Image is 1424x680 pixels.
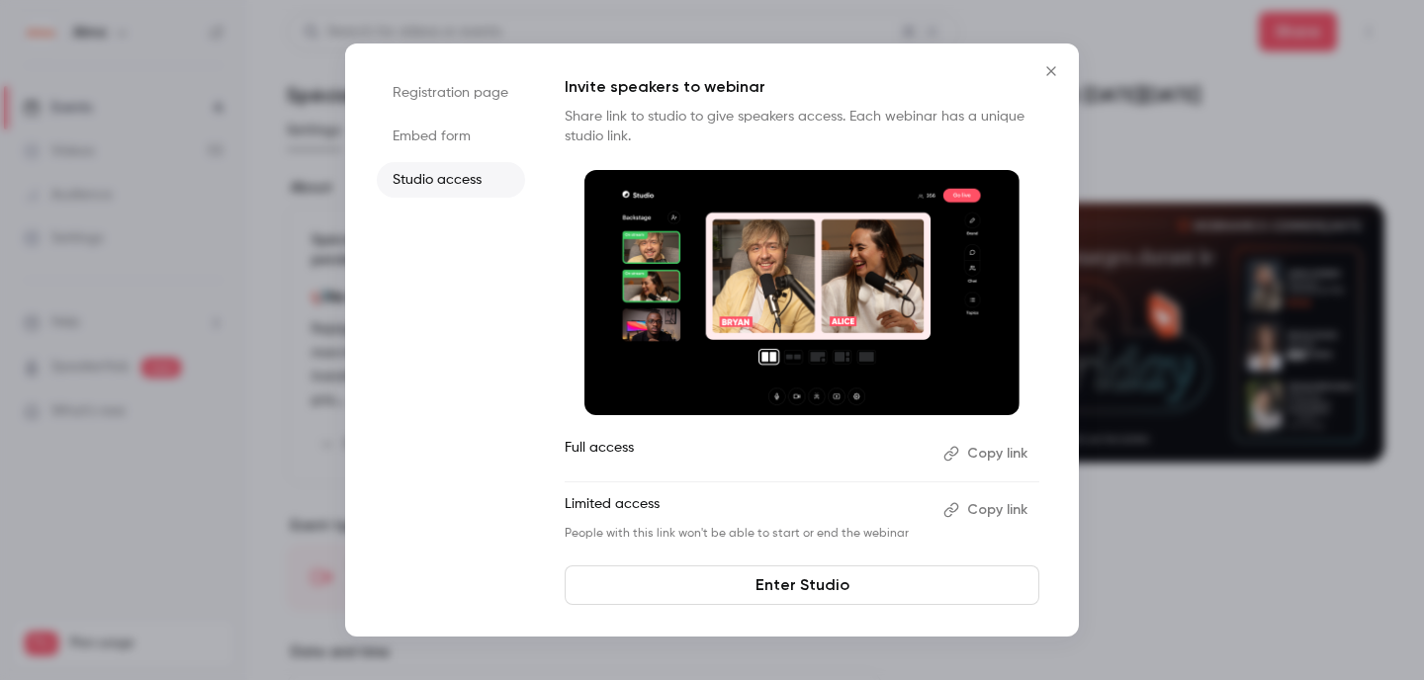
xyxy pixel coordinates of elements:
[377,162,525,198] li: Studio access
[377,119,525,154] li: Embed form
[565,75,1039,99] p: Invite speakers to webinar
[565,526,928,542] p: People with this link won't be able to start or end the webinar
[584,170,1020,415] img: Invite speakers to webinar
[935,438,1039,469] button: Copy link
[565,494,928,526] p: Limited access
[935,494,1039,526] button: Copy link
[565,565,1039,605] a: Enter Studio
[565,107,1039,146] p: Share link to studio to give speakers access. Each webinar has a unique studio link.
[377,75,525,111] li: Registration page
[1031,51,1071,91] button: Close
[565,438,928,469] p: Full access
